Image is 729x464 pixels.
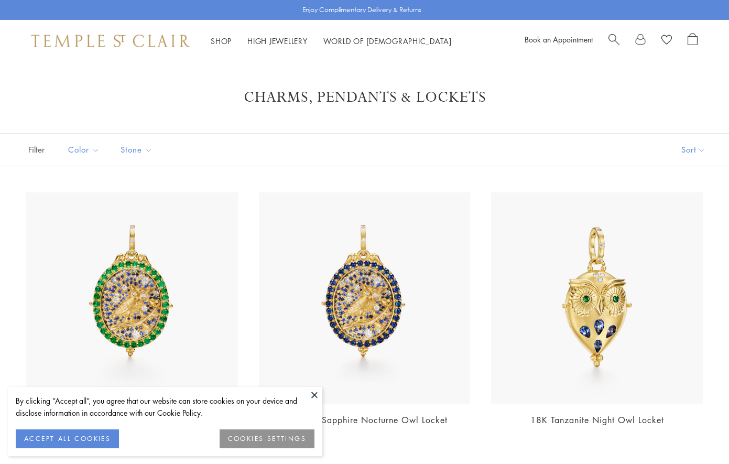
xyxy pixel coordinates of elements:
[688,33,698,49] a: Open Shopping Bag
[42,88,687,107] h1: Charms, Pendants & Lockets
[323,36,452,46] a: World of [DEMOGRAPHIC_DATA]World of [DEMOGRAPHIC_DATA]
[247,36,308,46] a: High JewelleryHigh Jewellery
[530,414,664,426] a: 18K Tanzanite Night Owl Locket
[259,192,471,404] img: 18K Blue Sapphire Nocturne Owl Locket
[525,34,593,45] a: Book an Appointment
[16,395,314,419] div: By clicking “Accept all”, you agree that our website can store cookies on your device and disclos...
[677,415,719,454] iframe: Gorgias live chat messenger
[8,387,322,456] div: Blocked (id): tinycookie-wrapper
[608,33,619,49] a: Search
[115,143,160,156] span: Stone
[211,36,232,46] a: ShopShop
[211,35,452,48] nav: Main navigation
[60,138,107,161] button: Color
[113,138,160,161] button: Stone
[63,143,107,156] span: Color
[281,414,448,426] a: 18K Blue Sapphire Nocturne Owl Locket
[220,429,314,448] button: COOKIES SETTINGS
[661,33,672,49] a: View Wishlist
[31,35,190,47] img: Temple St. Clair
[16,429,119,448] button: ACCEPT ALL COOKIES
[658,134,729,166] button: Show sort by
[26,192,238,404] img: 18K Emerald Nocturne Owl Locket
[302,5,421,15] p: Enjoy Complimentary Delivery & Returns
[491,192,703,404] img: 18K Tanzanite Night Owl Locket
